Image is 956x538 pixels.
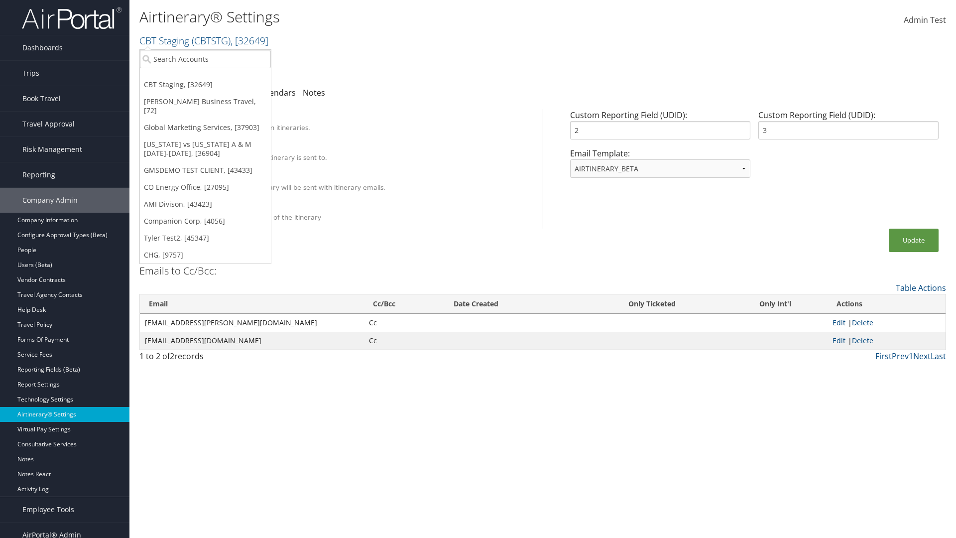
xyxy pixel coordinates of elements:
[139,350,335,367] div: 1 to 2 of records
[140,332,364,350] td: [EMAIL_ADDRESS][DOMAIN_NAME]
[140,93,271,119] a: [PERSON_NAME] Business Travel, [72]
[303,87,325,98] a: Notes
[852,318,873,327] a: Delete
[828,332,946,350] td: |
[581,294,723,314] th: Only Ticketed: activate to sort column ascending
[22,86,61,111] span: Book Travel
[833,318,845,327] a: Edit
[22,112,75,136] span: Travel Approval
[170,351,174,362] span: 2
[892,351,909,362] a: Prev
[364,294,445,314] th: Cc/Bcc: activate to sort column ascending
[723,294,828,314] th: Only Int'l: activate to sort column ascending
[258,87,296,98] a: Calendars
[22,61,39,86] span: Trips
[186,114,530,123] div: Client Name
[186,143,530,152] div: Override Email
[754,109,943,147] div: Custom Reporting Field (UDID):
[828,314,946,332] td: |
[140,247,271,264] a: CHG, [9757]
[875,351,892,362] a: First
[364,332,445,350] td: Cc
[833,336,845,345] a: Edit
[139,264,217,278] h3: Emails to Cc/Bcc:
[828,294,946,314] th: Actions
[22,188,78,213] span: Company Admin
[889,229,939,252] button: Update
[140,196,271,213] a: AMI Divison, [43423]
[140,50,271,68] input: Search Accounts
[896,282,946,293] a: Table Actions
[22,35,63,60] span: Dashboards
[140,119,271,136] a: Global Marketing Services, [37903]
[904,5,946,36] a: Admin Test
[445,294,581,314] th: Date Created: activate to sort column ascending
[140,314,364,332] td: [EMAIL_ADDRESS][PERSON_NAME][DOMAIN_NAME]
[22,497,74,522] span: Employee Tools
[186,203,530,212] div: Show Survey
[140,179,271,196] a: CO Energy Office, [27095]
[22,162,55,187] span: Reporting
[186,182,385,192] label: A PDF version of the itinerary will be sent with itinerary emails.
[22,6,121,30] img: airportal-logo.png
[364,314,445,332] td: Cc
[140,230,271,247] a: Tyler Test2, [45347]
[140,213,271,230] a: Companion Corp, [4056]
[566,109,754,147] div: Custom Reporting Field (UDID):
[904,14,946,25] span: Admin Test
[186,173,530,182] div: Attach PDF
[231,34,268,47] span: , [ 32649 ]
[140,162,271,179] a: GMSDEMO TEST CLIENT, [43433]
[931,351,946,362] a: Last
[913,351,931,362] a: Next
[852,336,873,345] a: Delete
[566,147,754,186] div: Email Template:
[140,136,271,162] a: [US_STATE] vs [US_STATE] A & M [DATE]-[DATE], [36904]
[139,6,677,27] h1: Airtinerary® Settings
[140,76,271,93] a: CBT Staging, [32649]
[192,34,231,47] span: ( CBTSTG )
[139,34,268,47] a: CBT Staging
[909,351,913,362] a: 1
[140,294,364,314] th: Email: activate to sort column ascending
[22,137,82,162] span: Risk Management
